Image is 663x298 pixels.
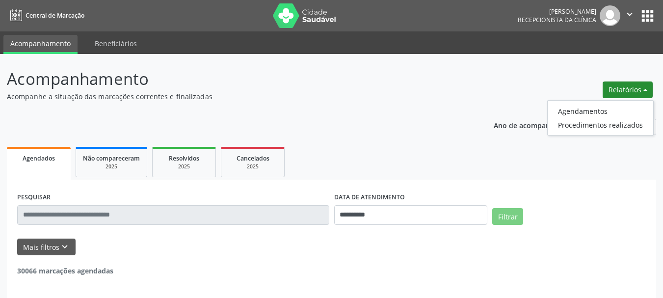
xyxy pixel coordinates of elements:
[23,154,55,163] span: Agendados
[7,7,84,24] a: Central de Marcação
[7,91,461,102] p: Acompanhe a situação das marcações correntes e finalizadas
[159,163,209,170] div: 2025
[518,16,596,24] span: Recepcionista da clínica
[7,67,461,91] p: Acompanhamento
[26,11,84,20] span: Central de Marcação
[3,35,78,54] a: Acompanhamento
[17,239,76,256] button: Mais filtroskeyboard_arrow_down
[59,242,70,252] i: keyboard_arrow_down
[603,81,653,98] button: Relatórios
[88,35,144,52] a: Beneficiários
[639,7,656,25] button: apps
[600,5,620,26] img: img
[548,118,653,132] a: Procedimentos realizados
[624,9,635,20] i: 
[17,266,113,275] strong: 30066 marcações agendadas
[83,154,140,163] span: Não compareceram
[492,208,523,225] button: Filtrar
[518,7,596,16] div: [PERSON_NAME]
[548,104,653,118] a: Agendamentos
[494,119,581,131] p: Ano de acompanhamento
[334,190,405,205] label: DATA DE ATENDIMENTO
[83,163,140,170] div: 2025
[228,163,277,170] div: 2025
[620,5,639,26] button: 
[169,154,199,163] span: Resolvidos
[17,190,51,205] label: PESQUISAR
[547,100,654,135] ul: Relatórios
[237,154,269,163] span: Cancelados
